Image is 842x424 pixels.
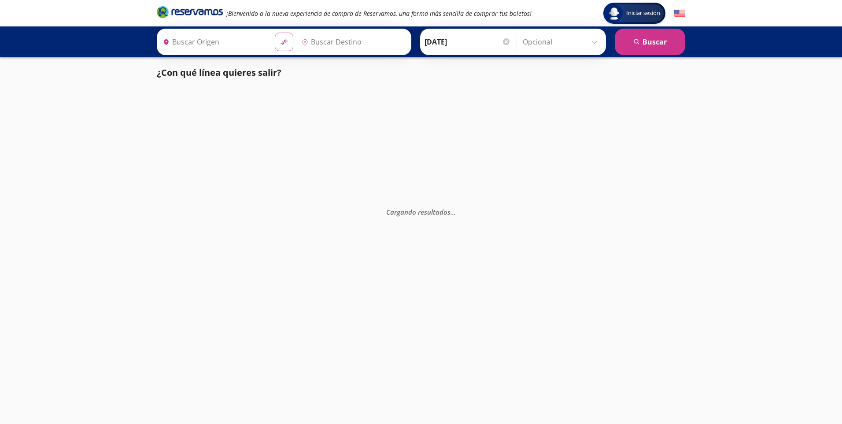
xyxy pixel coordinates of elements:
span: Iniciar sesión [623,9,664,18]
em: Cargando resultados [386,208,456,216]
button: English [674,8,685,19]
span: . [454,208,456,216]
span: . [451,208,452,216]
em: ¡Bienvenido a la nueva experiencia de compra de Reservamos, una forma más sencilla de comprar tus... [226,9,532,18]
p: ¿Con qué línea quieres salir? [157,66,281,79]
input: Buscar Destino [298,31,406,53]
button: Buscar [615,29,685,55]
a: Brand Logo [157,5,223,21]
i: Brand Logo [157,5,223,19]
span: . [452,208,454,216]
input: Opcional [523,31,602,53]
input: Buscar Origen [159,31,268,53]
input: Elegir Fecha [425,31,511,53]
